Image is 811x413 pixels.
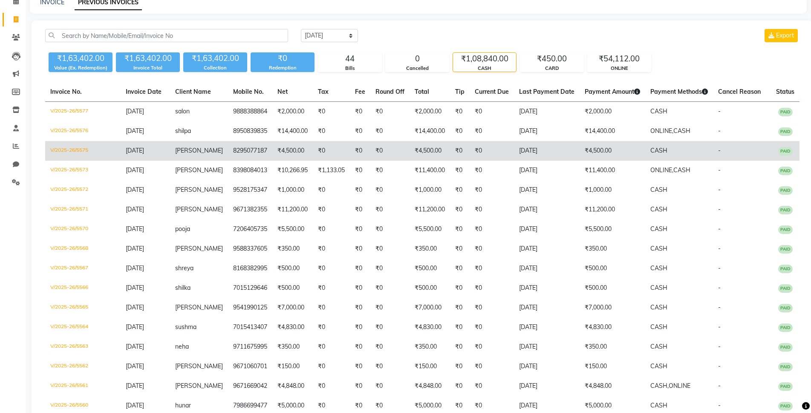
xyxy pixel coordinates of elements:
span: [PERSON_NAME] [175,382,223,390]
td: ₹0 [370,180,410,200]
td: ₹0 [370,121,410,141]
td: ₹0 [350,357,370,376]
td: ₹150.00 [272,357,313,376]
span: [DATE] [126,382,144,390]
td: 8950839835 [228,121,272,141]
td: ₹0 [313,259,350,278]
td: ₹11,400.00 [580,161,645,180]
td: 7015413407 [228,318,272,337]
td: [DATE] [514,376,580,396]
span: Status [776,88,794,95]
td: 9888388864 [228,102,272,122]
div: CASH [453,65,516,72]
td: ₹0 [350,278,370,298]
span: [DATE] [126,245,144,252]
td: ₹0 [450,121,470,141]
span: shilka [175,284,190,292]
div: 44 [318,53,381,65]
td: ₹11,200.00 [580,200,645,219]
span: [DATE] [126,205,144,213]
td: 9671669042 [228,376,272,396]
td: ₹0 [313,337,350,357]
span: [PERSON_NAME] [175,362,223,370]
span: [DATE] [126,127,144,135]
div: ONLINE [588,65,651,72]
span: [PERSON_NAME] [175,186,223,194]
td: V/2025-26/5566 [45,278,121,298]
td: ₹1,000.00 [580,180,645,200]
td: ₹5,500.00 [580,219,645,239]
td: ₹0 [470,239,514,259]
td: ₹7,000.00 [580,298,645,318]
td: V/2025-26/5575 [45,141,121,161]
td: ₹150.00 [580,357,645,376]
span: Invoice Date [126,88,162,95]
td: ₹14,400.00 [580,121,645,141]
span: ONLINE [669,382,690,390]
span: [DATE] [126,362,144,370]
td: ₹0 [370,219,410,239]
span: ONLINE, [650,166,673,174]
td: 8295077187 [228,141,272,161]
span: [DATE] [126,284,144,292]
span: - [718,127,721,135]
td: ₹350.00 [272,239,313,259]
span: CASH [650,186,667,194]
span: CASH [650,107,667,115]
td: V/2025-26/5561 [45,376,121,396]
span: - [718,107,721,115]
span: - [718,186,721,194]
span: CASH [650,245,667,252]
td: ₹0 [313,376,350,396]
td: ₹0 [370,357,410,376]
td: ₹0 [350,180,370,200]
td: ₹7,000.00 [272,298,313,318]
td: V/2025-26/5568 [45,239,121,259]
td: ₹10,266.95 [272,161,313,180]
td: ₹0 [313,318,350,337]
td: [DATE] [514,161,580,180]
td: ₹0 [450,161,470,180]
td: ₹0 [470,180,514,200]
span: [DATE] [126,107,144,115]
span: - [718,284,721,292]
td: ₹500.00 [272,278,313,298]
span: CASH, [650,382,669,390]
span: CASH [650,362,667,370]
td: ₹500.00 [580,278,645,298]
td: ₹500.00 [580,259,645,278]
td: V/2025-26/5573 [45,161,121,180]
span: - [718,323,721,331]
div: ₹1,08,840.00 [453,53,516,65]
span: CASH [650,205,667,213]
td: ₹1,000.00 [410,180,450,200]
span: Invoice No. [50,88,82,95]
div: Cancelled [386,65,449,72]
td: ₹11,400.00 [410,161,450,180]
span: neha [175,343,189,350]
td: ₹4,500.00 [410,141,450,161]
span: [DATE] [126,264,144,272]
td: ₹0 [313,239,350,259]
span: PAID [778,363,793,371]
button: Export [765,29,798,42]
td: 9671060701 [228,357,272,376]
td: ₹0 [313,102,350,122]
td: ₹0 [470,121,514,141]
span: PAID [778,225,793,234]
td: 7015129646 [228,278,272,298]
span: CASH [650,323,667,331]
span: - [718,362,721,370]
td: ₹0 [350,376,370,396]
td: ₹0 [370,376,410,396]
span: PAID [778,265,793,273]
td: 9528175347 [228,180,272,200]
span: CASH [650,225,667,233]
td: ₹4,848.00 [580,376,645,396]
td: 8398084013 [228,161,272,180]
td: ₹0 [350,121,370,141]
td: ₹0 [450,141,470,161]
td: [DATE] [514,259,580,278]
td: ₹5,500.00 [410,219,450,239]
span: CASH [650,147,667,154]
